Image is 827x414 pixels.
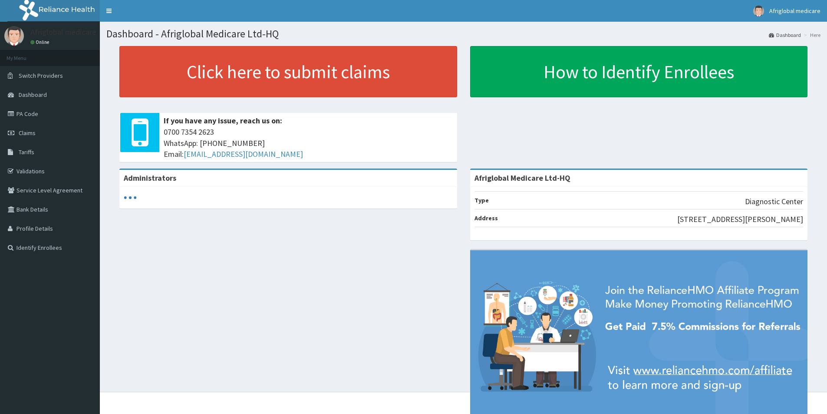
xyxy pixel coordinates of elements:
p: Afriglobal medicare [30,28,96,36]
b: Administrators [124,173,176,183]
span: 0700 7354 2623 WhatsApp: [PHONE_NUMBER] Email: [164,126,453,160]
span: Tariffs [19,148,34,156]
li: Here [802,31,820,39]
a: [EMAIL_ADDRESS][DOMAIN_NAME] [184,149,303,159]
span: Dashboard [19,91,47,99]
a: Click here to submit claims [119,46,457,97]
p: [STREET_ADDRESS][PERSON_NAME] [677,214,803,225]
h1: Dashboard - Afriglobal Medicare Ltd-HQ [106,28,820,40]
span: Afriglobal medicare [769,7,820,15]
a: How to Identify Enrollees [470,46,808,97]
b: If you have any issue, reach us on: [164,116,282,126]
strong: Afriglobal Medicare Ltd-HQ [474,173,570,183]
img: User Image [4,26,24,46]
svg: audio-loading [124,191,137,204]
a: Dashboard [769,31,801,39]
p: Diagnostic Center [745,196,803,207]
span: Claims [19,129,36,137]
span: Switch Providers [19,72,63,79]
b: Type [474,196,489,204]
img: User Image [753,6,764,17]
b: Address [474,214,498,222]
a: Online [30,39,51,45]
